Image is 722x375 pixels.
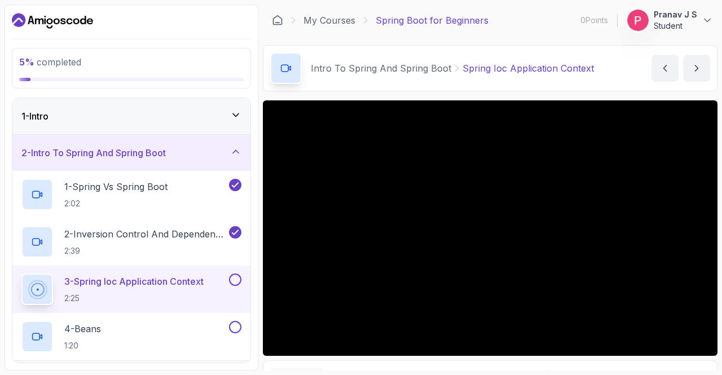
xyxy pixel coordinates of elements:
[651,55,679,82] button: previous content
[21,146,166,160] h3: 2 - Intro To Spring And Spring Boot
[654,20,697,32] p: Student
[376,14,488,27] p: Spring Boot for Beginners
[64,340,101,351] p: 1:20
[272,15,283,26] a: Dashboard
[21,179,241,210] button: 1-Spring Vs Spring Boot2:02
[21,226,241,258] button: 2-Inversion Control And Dependency Injection2:39
[303,14,355,27] a: My Courses
[463,61,594,75] p: Spring Ioc Application Context
[64,180,168,193] p: 1 - Spring Vs Spring Boot
[64,245,227,257] p: 2:39
[683,55,710,82] button: next content
[12,12,93,30] a: Dashboard
[12,98,250,134] button: 1-Intro
[64,322,101,336] p: 4 - Beans
[21,273,241,305] button: 3-Spring Ioc Application Context2:25
[19,56,81,68] span: completed
[64,275,204,288] p: 3 - Spring Ioc Application Context
[654,9,697,20] p: Pranav J S
[64,293,204,304] p: 2:25
[580,15,608,26] p: 0 Points
[263,100,717,356] iframe: 3 - Spring IoC Application Context
[12,135,250,171] button: 2-Intro To Spring And Spring Boot
[627,9,713,32] button: user profile imagePranav J SStudent
[64,227,227,241] p: 2 - Inversion Control And Dependency Injection
[19,56,34,68] span: 5 %
[21,109,49,123] h3: 1 - Intro
[311,61,451,75] p: Intro To Spring And Spring Boot
[64,198,168,209] p: 2:02
[21,321,241,352] button: 4-Beans1:20
[627,10,649,31] img: user profile image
